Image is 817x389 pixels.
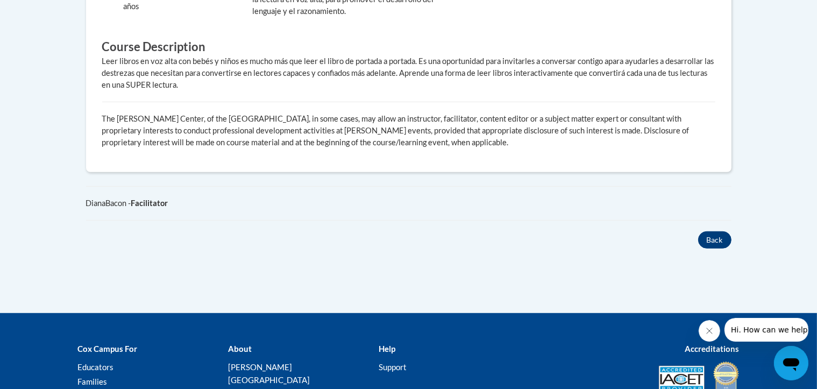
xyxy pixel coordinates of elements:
[131,199,168,208] b: Facilitator
[78,344,138,353] b: Cox Campus For
[6,8,87,16] span: Hi. How can we help?
[379,344,395,353] b: Help
[228,344,252,353] b: About
[78,362,114,372] a: Educators
[379,362,407,372] a: Support
[102,113,715,148] p: The [PERSON_NAME] Center, of the [GEOGRAPHIC_DATA], in some cases, may allow an instructor, facil...
[774,346,808,380] iframe: Botón para iniciar la ventana de mensajería
[724,318,808,342] iframe: Mensaje de la compañía
[698,231,731,249] button: Back
[102,55,715,91] div: Leer libros en voz alta con bebés y niños es mucho más que leer el libro de portada a portada. Es...
[699,320,720,342] iframe: Cerrar mensaje
[228,362,310,385] a: [PERSON_NAME][GEOGRAPHIC_DATA]
[78,377,108,386] a: Families
[685,344,740,353] b: Accreditations
[86,197,731,209] div: DianaBacon -
[102,39,715,55] h3: Course Description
